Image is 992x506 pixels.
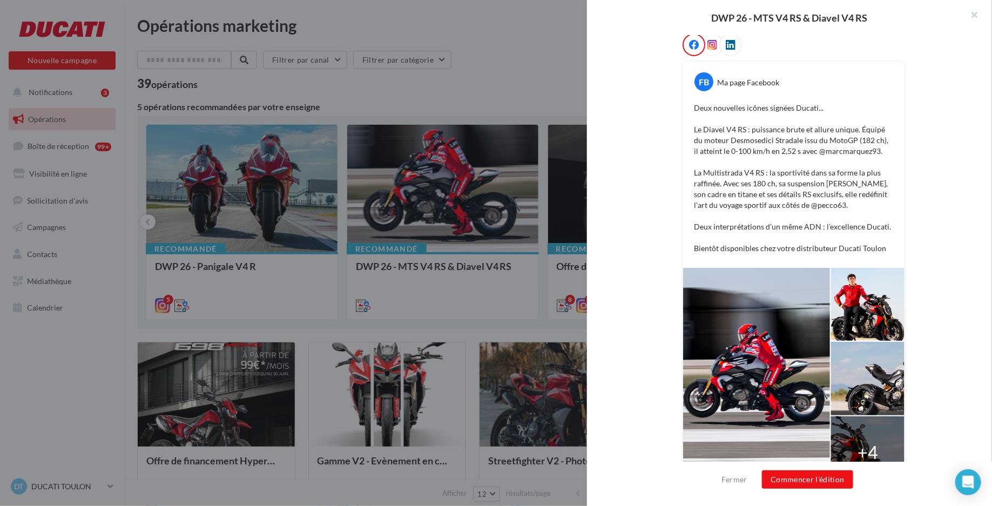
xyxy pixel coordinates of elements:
[858,440,878,465] div: +4
[694,103,894,254] p: Deux nouvelles icônes signées Ducati... Le Diavel V4 RS : puissance brute et allure unique. Équip...
[717,473,752,486] button: Fermer
[762,470,853,489] button: Commencer l'édition
[694,72,713,91] div: FB
[604,13,975,23] div: DWP 26 - MTS V4 RS & Diavel V4 RS
[717,77,779,88] div: Ma page Facebook
[955,469,981,495] div: Open Intercom Messenger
